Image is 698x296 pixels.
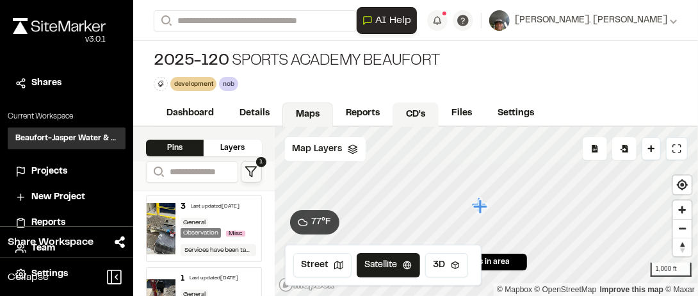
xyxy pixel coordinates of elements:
div: Sports Academy Beaufort [154,51,440,72]
div: Observation [181,228,221,238]
div: Pins [146,140,204,156]
span: Misc [226,231,245,236]
span: Reports [31,216,65,230]
div: Last updated [DATE] [190,275,238,283]
button: Open AI Assistant [357,7,417,34]
p: Current Workspace [8,111,126,122]
button: Search [154,10,177,31]
div: nob [219,77,238,90]
a: New Project [15,190,118,204]
button: Street [293,253,352,277]
a: Settings [485,101,547,126]
div: Layers [204,140,261,156]
span: Map Layers [293,142,343,156]
a: Projects [15,165,118,179]
a: Mapbox [497,285,532,294]
button: Zoom out [673,219,692,238]
span: Collapse [8,270,49,285]
a: Files [439,101,485,126]
button: 1 [241,161,262,183]
button: Zoom in [673,201,692,219]
span: New Project [31,190,85,204]
div: ￼ Services have been tapped no meter for location waiting on construction to be complete and clos... [181,244,256,256]
a: Reports [333,101,393,126]
div: development [170,77,216,90]
a: Shares [15,76,118,90]
div: Open AI Assistant [357,7,422,34]
span: [PERSON_NAME]. [PERSON_NAME] [515,13,667,28]
button: 77°F [290,210,339,234]
a: Details [227,101,282,126]
button: [PERSON_NAME]. [PERSON_NAME] [489,10,678,31]
span: 2025-120 [154,51,229,72]
a: OpenStreetMap [535,285,597,294]
div: 1,000 ft [651,263,692,277]
button: Reset bearing to north [673,238,692,256]
span: Zoom out [673,220,692,238]
a: Maps [282,103,333,127]
div: No pins available to export [583,137,607,160]
img: User [489,10,510,31]
span: 3 pins in area [462,256,510,268]
span: 77 ° F [312,215,332,229]
div: 1 [181,273,184,284]
div: Map marker [471,197,488,213]
img: rebrand.png [13,18,106,34]
span: Shares [31,76,61,90]
span: AI Help [375,13,411,28]
a: Map feedback [600,285,663,294]
a: Maxar [665,285,695,294]
span: Share Workspace [8,234,93,250]
div: Import Pins into your project [612,137,637,160]
h3: Beaufort-Jasper Water & Sewer Authority [15,133,118,144]
a: CD's [393,103,439,127]
div: Last updated [DATE] [191,203,239,211]
div: Map marker [473,197,489,214]
button: Edit Tags [154,77,168,91]
div: Map marker [473,199,489,215]
div: 3 [181,201,186,213]
a: Mapbox logo [279,277,335,292]
div: General [181,218,208,227]
span: 1 [256,157,266,167]
button: Find my location [673,176,692,194]
div: Oh geez...please don't... [13,34,106,45]
a: Reports [15,216,118,230]
a: Dashboard [154,101,227,126]
span: Projects [31,165,67,179]
img: file [147,203,175,254]
button: Satellite [357,253,420,277]
button: Search [146,161,169,183]
button: 3D [425,253,468,277]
